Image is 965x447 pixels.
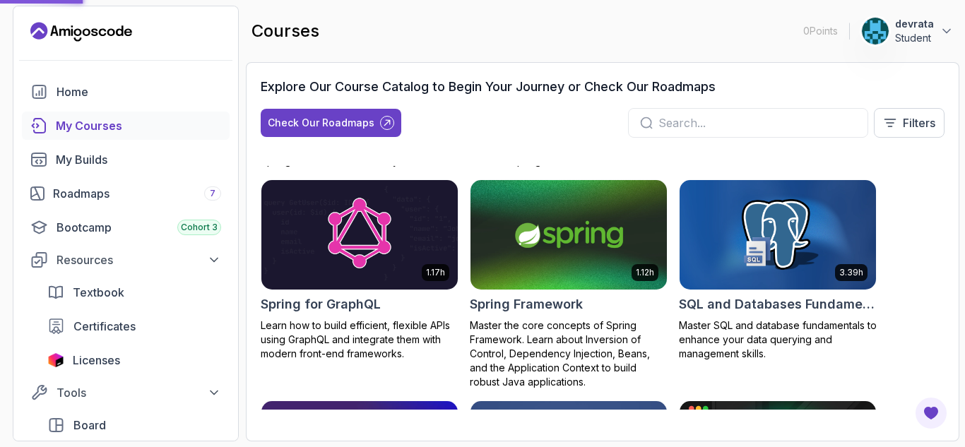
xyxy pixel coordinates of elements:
a: board [39,411,230,439]
button: Tools [22,380,230,405]
button: Resources [22,247,230,273]
div: Tools [57,384,221,401]
a: Spring Framework card1.12hSpring FrameworkMaster the core concepts of Spring Framework. Learn abo... [470,179,668,390]
span: 7 [210,188,215,199]
div: Roadmaps [53,185,221,202]
input: Search... [658,114,856,131]
span: Textbook [73,284,124,301]
p: Student [895,31,934,45]
a: textbook [39,278,230,306]
a: roadmaps [22,179,230,208]
button: user profile imagedevrataStudent [861,17,954,45]
img: user profile image [862,18,889,44]
div: My Courses [56,117,221,134]
img: Spring Framework card [466,177,672,292]
p: 1.12h [636,267,654,278]
a: SQL and Databases Fundamentals card3.39hSQL and Databases FundamentalsMaster SQL and database fun... [679,179,877,362]
button: Open Feedback Button [914,396,948,430]
span: Certificates [73,318,136,335]
a: home [22,78,230,106]
img: jetbrains icon [47,353,64,367]
a: courses [22,112,230,140]
p: devrata [895,17,934,31]
p: Learn how to build efficient, flexible APIs using GraphQL and integrate them with modern front-en... [261,318,458,361]
img: Spring for GraphQL card [261,180,458,290]
span: Board [73,417,106,434]
p: Master the core concepts of Spring Framework. Learn about Inversion of Control, Dependency Inject... [470,318,668,389]
p: 3.39h [839,267,863,278]
div: My Builds [56,151,221,168]
a: Landing page [30,20,132,43]
div: Check Our Roadmaps [268,116,374,130]
p: 1.17h [426,267,445,278]
h2: Spring Framework [470,294,583,314]
span: Cohort 3 [181,222,218,233]
a: bootcamp [22,213,230,242]
div: Resources [57,251,221,268]
div: Home [57,83,221,100]
h2: SQL and Databases Fundamentals [679,294,877,314]
div: Bootcamp [57,219,221,236]
button: Check Our Roadmaps [261,109,401,137]
a: Spring for GraphQL card1.17hSpring for GraphQLLearn how to build efficient, flexible APIs using G... [261,179,458,362]
a: certificates [39,312,230,340]
img: SQL and Databases Fundamentals card [680,180,876,290]
p: Filters [903,114,935,131]
p: Master SQL and database fundamentals to enhance your data querying and management skills. [679,318,877,361]
button: Filters [874,108,945,138]
h3: Explore Our Course Catalog to Begin Your Journey or Check Our Roadmaps [261,77,716,97]
h2: Spring for GraphQL [261,294,381,314]
a: licenses [39,346,230,374]
span: Licenses [73,352,120,369]
a: builds [22,145,230,174]
h2: courses [251,20,319,42]
p: 0 Points [803,24,838,38]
